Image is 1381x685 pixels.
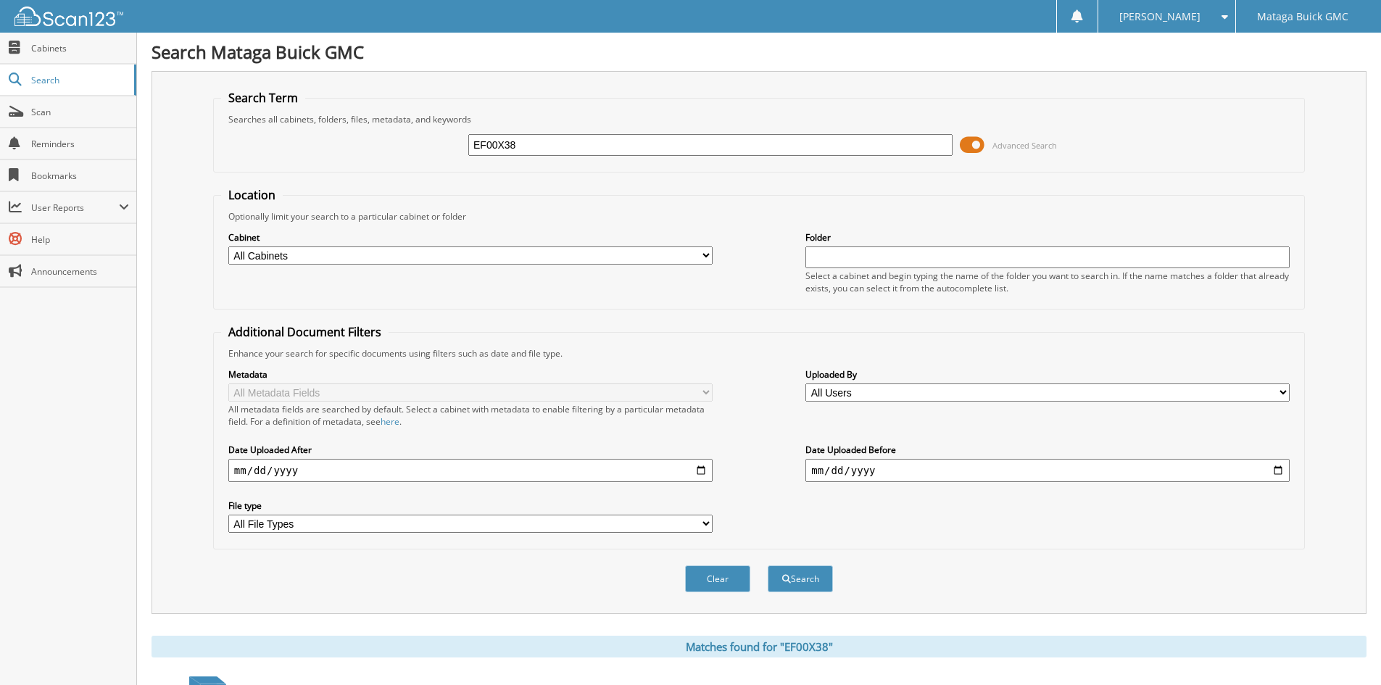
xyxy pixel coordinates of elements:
div: Optionally limit your search to a particular cabinet or folder [221,210,1297,223]
span: Bookmarks [31,170,129,182]
div: All metadata fields are searched by default. Select a cabinet with metadata to enable filtering b... [228,403,713,428]
div: Searches all cabinets, folders, files, metadata, and keywords [221,113,1297,125]
span: Scan [31,106,129,118]
label: File type [228,499,713,512]
input: start [228,459,713,482]
legend: Location [221,187,283,203]
button: Search [768,565,833,592]
label: Date Uploaded Before [805,444,1290,456]
span: Search [31,74,127,86]
div: Enhance your search for specific documents using filters such as date and file type. [221,347,1297,360]
span: Reminders [31,138,129,150]
img: scan123-logo-white.svg [14,7,123,26]
button: Clear [685,565,750,592]
span: Announcements [31,265,129,278]
label: Cabinet [228,231,713,244]
div: Select a cabinet and begin typing the name of the folder you want to search in. If the name match... [805,270,1290,294]
label: Date Uploaded After [228,444,713,456]
h1: Search Mataga Buick GMC [152,40,1367,64]
label: Uploaded By [805,368,1290,381]
span: Help [31,233,129,246]
span: Mataga Buick GMC [1257,12,1348,21]
input: end [805,459,1290,482]
span: User Reports [31,202,119,214]
legend: Additional Document Filters [221,324,389,340]
label: Metadata [228,368,713,381]
a: here [381,415,399,428]
div: Matches found for "EF00X38" [152,636,1367,657]
legend: Search Term [221,90,305,106]
label: Folder [805,231,1290,244]
span: [PERSON_NAME] [1119,12,1200,21]
span: Advanced Search [992,140,1057,151]
span: Cabinets [31,42,129,54]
